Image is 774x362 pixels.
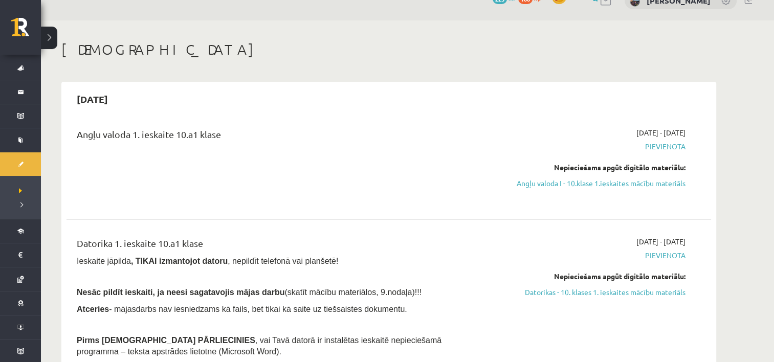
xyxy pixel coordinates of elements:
[77,257,338,265] span: Ieskaite jāpilda , nepildīt telefonā vai planšetē!
[61,41,716,58] h1: [DEMOGRAPHIC_DATA]
[77,305,407,313] span: - mājasdarbs nav iesniedzams kā fails, bet tikai kā saite uz tiešsaistes dokumentu.
[77,336,441,356] span: , vai Tavā datorā ir instalētas ieskaitē nepieciešamā programma – teksta apstrādes lietotne (Micr...
[493,250,685,261] span: Pievienota
[77,288,284,297] span: Nesāc pildīt ieskaiti, ja neesi sagatavojis mājas darbu
[11,18,41,43] a: Rīgas 1. Tālmācības vidusskola
[77,336,255,345] span: Pirms [DEMOGRAPHIC_DATA] PĀRLIECINIES
[493,178,685,189] a: Angļu valoda I - 10.klase 1.ieskaites mācību materiāls
[493,287,685,298] a: Datorikas - 10. klases 1. ieskaites mācību materiāls
[636,127,685,138] span: [DATE] - [DATE]
[77,127,477,146] div: Angļu valoda 1. ieskaite 10.a1 klase
[77,305,109,313] b: Atceries
[493,271,685,282] div: Nepieciešams apgūt digitālo materiālu:
[131,257,228,265] b: , TIKAI izmantojot datoru
[67,87,118,111] h2: [DATE]
[493,141,685,152] span: Pievienota
[493,162,685,173] div: Nepieciešams apgūt digitālo materiālu:
[284,288,422,297] span: (skatīt mācību materiālos, 9.nodaļa)!!!
[77,236,477,255] div: Datorika 1. ieskaite 10.a1 klase
[636,236,685,247] span: [DATE] - [DATE]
